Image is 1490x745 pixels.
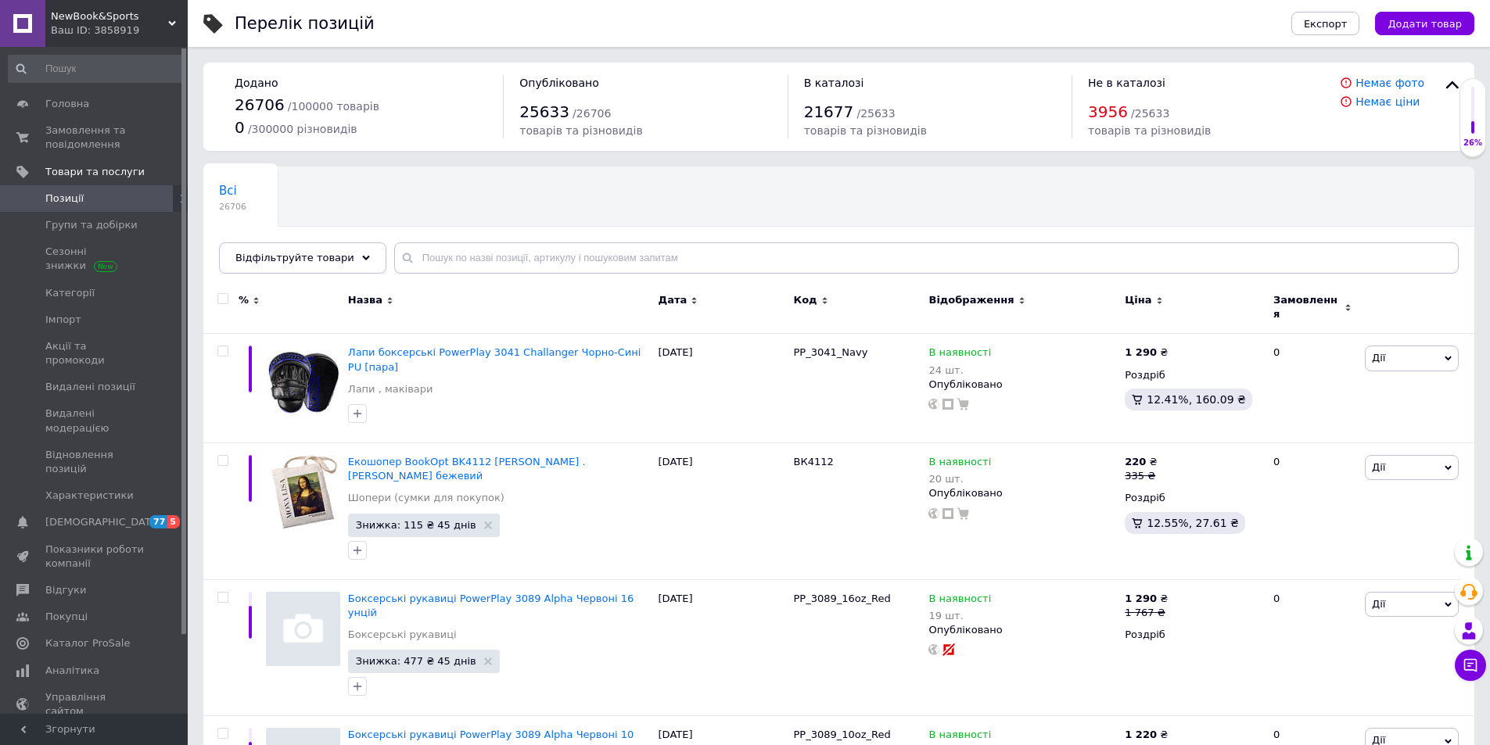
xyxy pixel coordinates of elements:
button: Експорт [1291,12,1360,35]
span: Каталог ProSale [45,636,130,650]
span: 25633 [519,102,569,121]
a: Екошопер BookOpt BK4112 [PERSON_NAME] . [PERSON_NAME] бежевий [348,456,586,482]
div: Опубліковано [928,623,1117,637]
span: Покупці [45,610,88,624]
span: Додано [235,77,278,89]
span: 26706 [235,95,285,114]
img: Лапы боксерские PowerPlay 3041 Challanger Черно-Синие PU [пара] [266,346,340,420]
span: Всі [219,184,237,198]
span: ВК4112 [794,456,834,467]
div: 1 767 ₴ [1125,606,1168,620]
a: Лапи боксерські PowerPlay 3041 Challanger Чорно-Сині PU [пара] [348,346,641,372]
div: 0 [1264,579,1361,716]
span: Дії [1372,461,1385,473]
span: PP_3089_10oz_Red [794,729,891,740]
b: 1 220 [1125,729,1157,740]
span: Код [794,293,817,307]
span: Групи та добірки [45,218,138,232]
button: Чат з покупцем [1455,650,1486,681]
span: Дії [1372,598,1385,610]
span: Замовлення та повідомлення [45,124,145,152]
span: Відображення [928,293,1014,307]
span: Категорії [45,286,95,300]
div: 19 шт. [928,610,991,621]
span: В наявності [928,456,991,472]
span: / 26706 [573,107,611,120]
span: Головна [45,97,89,111]
a: Лапи , маківари [348,382,433,396]
span: Назва [348,293,382,307]
a: Шопери (сумки для покупок) [348,491,504,505]
img: Эко-шоппер BookOpt BK4112 Леонардо Да Винчи. Монная Лиза бежевый [266,455,340,529]
span: Експорт [1304,18,1348,30]
span: / 25633 [856,107,895,120]
span: / 100000 товарів [288,100,379,113]
span: [DEMOGRAPHIC_DATA] [45,515,161,529]
b: 1 290 [1125,346,1157,358]
div: [DATE] [655,579,790,716]
div: 20 шт. [928,473,991,485]
span: товарів та різновидів [804,124,927,137]
a: Боксерські рукавиці [348,628,457,642]
span: Не в каталозі [1088,77,1165,89]
div: 0 [1264,442,1361,579]
span: Товари та послуги [45,165,145,179]
span: Сезонні знижки [45,245,145,273]
span: Додати товар [1388,18,1462,30]
div: 335 ₴ [1125,469,1157,483]
span: 26706 [219,201,246,213]
div: ₴ [1125,455,1157,469]
input: Пошук [8,55,185,83]
span: NewBook&Sports [51,9,168,23]
div: 0 [1264,334,1361,443]
span: Акції та промокоди [45,339,145,367]
span: В каталозі [804,77,864,89]
div: [DATE] [655,442,790,579]
b: 220 [1125,456,1146,467]
div: [DATE] [655,334,790,443]
span: Відгуки [45,583,86,597]
span: Аналітика [45,664,99,678]
span: Замовлення [1273,293,1341,321]
div: Ваш ID: 3858919 [51,23,188,38]
span: Опубліковано [519,77,599,89]
span: В наявності [928,346,991,363]
span: 5 [167,515,180,528]
span: Дії [1372,352,1385,364]
span: 12.41%, 160.09 ₴ [1147,393,1246,406]
span: / 25633 [1131,107,1169,120]
div: 26% [1460,138,1485,149]
span: товарів та різновидів [519,124,642,137]
div: Перелік позицій [235,16,375,32]
div: ₴ [1125,728,1168,742]
div: Опубліковано [928,486,1117,500]
button: Додати товар [1375,12,1474,35]
div: Роздріб [1125,628,1260,642]
a: Боксерські рукавиці PowerPlay 3089 Alpha Червоні 16 унцій [348,593,634,618]
div: Роздріб [1125,368,1260,382]
span: Дата [659,293,688,307]
span: Видалені позиції [45,380,135,394]
span: % [239,293,249,307]
span: PP_3089_16oz_Red [794,593,891,604]
span: В наявності [928,593,991,609]
span: Відновлення позицій [45,448,145,476]
span: В наявності [928,729,991,745]
span: Управління сайтом [45,690,145,718]
span: 77 [149,515,167,528]
a: Немає ціни [1355,95,1420,108]
span: PP_3041_Navy [794,346,868,358]
span: Показники роботи компанії [45,543,145,571]
div: ₴ [1125,592,1168,606]
span: Ціна [1125,293,1151,307]
span: Імпорт [45,313,81,327]
span: 3956 [1088,102,1128,121]
div: 24 шт. [928,364,991,376]
span: 21677 [804,102,854,121]
span: 12.55%, 27.61 ₴ [1147,517,1239,529]
b: 1 290 [1125,593,1157,604]
span: 0 [235,118,245,137]
span: Відфільтруйте товари [235,252,354,263]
